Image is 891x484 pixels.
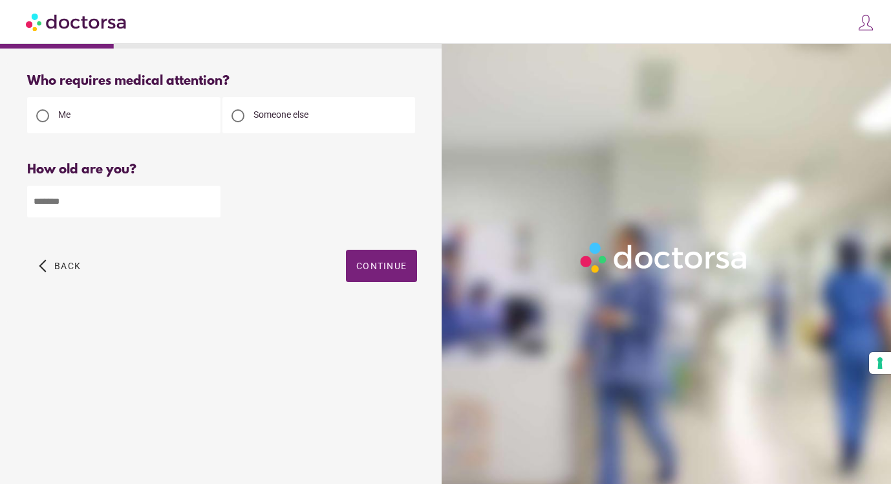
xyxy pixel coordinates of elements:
[26,7,128,36] img: Doctorsa.com
[34,250,86,282] button: arrow_back_ios Back
[346,250,417,282] button: Continue
[58,109,70,120] span: Me
[253,109,308,120] span: Someone else
[575,237,754,277] img: Logo-Doctorsa-trans-White-partial-flat.png
[27,162,417,177] div: How old are you?
[27,74,417,89] div: Who requires medical attention?
[857,14,875,32] img: icons8-customer-100.png
[54,261,81,271] span: Back
[869,352,891,374] button: Your consent preferences for tracking technologies
[356,261,407,271] span: Continue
